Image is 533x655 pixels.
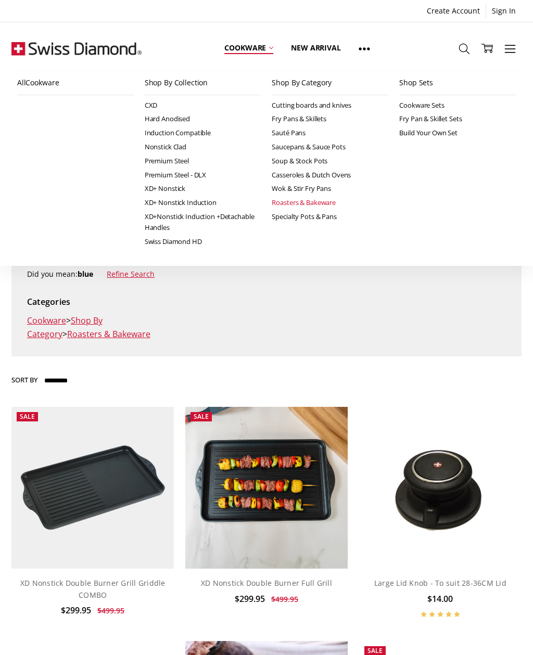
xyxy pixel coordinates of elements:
span: Sale [20,412,35,421]
img: Free Shipping On Every Order [11,22,142,74]
img: XD Nonstick Double Burner Grill Griddle COMBO [11,407,173,569]
a: Show All [350,25,379,72]
a: Shop By Category [272,71,388,95]
span: $14.00 [427,593,453,605]
a: Large Lid Knob - To suit 28-36CM Lid [359,407,521,569]
li: > > [21,314,185,341]
strong: blue [78,269,93,279]
a: Create Account [421,4,486,18]
img: Large Lid Knob - To suit 28-36CM Lid [374,407,507,569]
a: Sign In [486,4,522,18]
div: Did you mean: [27,268,506,280]
a: New arrival [282,25,349,71]
img: XD Nonstick Double Burner Full Grill [185,407,347,569]
a: XD Nonstick Double Burner Grill Griddle COMBO [20,578,166,599]
span: $499.95 [271,594,298,604]
a: Shop By Collection [145,71,261,95]
span: Sale [194,412,209,421]
span: Sale [367,646,383,655]
h5: Categories [27,296,506,309]
span: $299.95 [61,605,91,616]
a: Large Lid Knob - To suit 28-36CM Lid [374,578,506,588]
a: Refine Search [107,269,155,279]
a: Cookware [215,25,282,71]
label: Sort By [11,371,37,388]
a: Roasters & Bakeware [67,328,150,340]
span: $499.95 [97,606,124,615]
a: Cookware [27,315,66,326]
a: Shop By Category [27,315,103,340]
span: $299.95 [235,593,265,605]
a: XD Nonstick Double Burner Full Grill [201,578,332,588]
